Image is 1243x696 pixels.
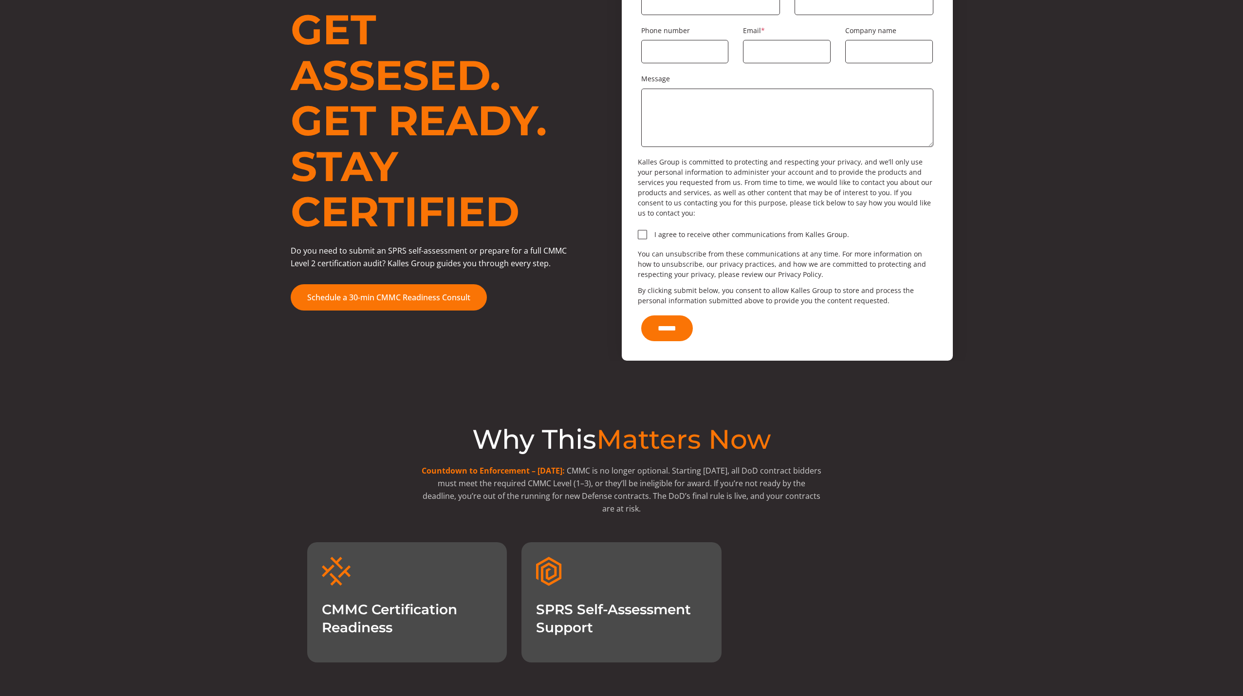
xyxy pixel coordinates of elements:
[536,557,562,586] img: Frame (1)
[596,423,771,456] span: Matters Now
[654,230,937,239] span: I agree to receive other communications from Kalles Group.
[421,464,822,515] p: CMMC is no longer optional. Starting [DATE], all DoD contract bidders must meet the required CMMC...
[641,26,690,35] span: Phone number
[638,157,937,218] div: Kalles Group is committed to protecting and respecting your privacy, and we’ll only use your pers...
[743,26,761,35] span: Email
[638,249,937,279] div: You can unsubscribe from these communications at any time. For more information on how to unsubsc...
[641,74,670,83] span: Message
[638,285,937,306] div: By clicking submit below, you consent to allow Kalles Group to store and process the personal inf...
[291,7,583,235] h1: Get Assesed. Get Ready. Stay Certified
[291,245,567,269] span: Do you need to submit an SPRS self-assessment or prepare for a full CMMC Level 2 certification au...
[291,284,487,311] a: Schedule a 30‑min CMMC Readiness Consult
[422,465,565,476] span: Countdown to Enforcement – [DATE]:
[536,601,707,636] h3: SPRS Self-Assessment Support
[421,424,822,455] h2: Why This
[322,601,493,636] h3: CMMC Certification Readiness
[845,26,896,35] span: Company name
[322,557,351,586] img: Mask group (2)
